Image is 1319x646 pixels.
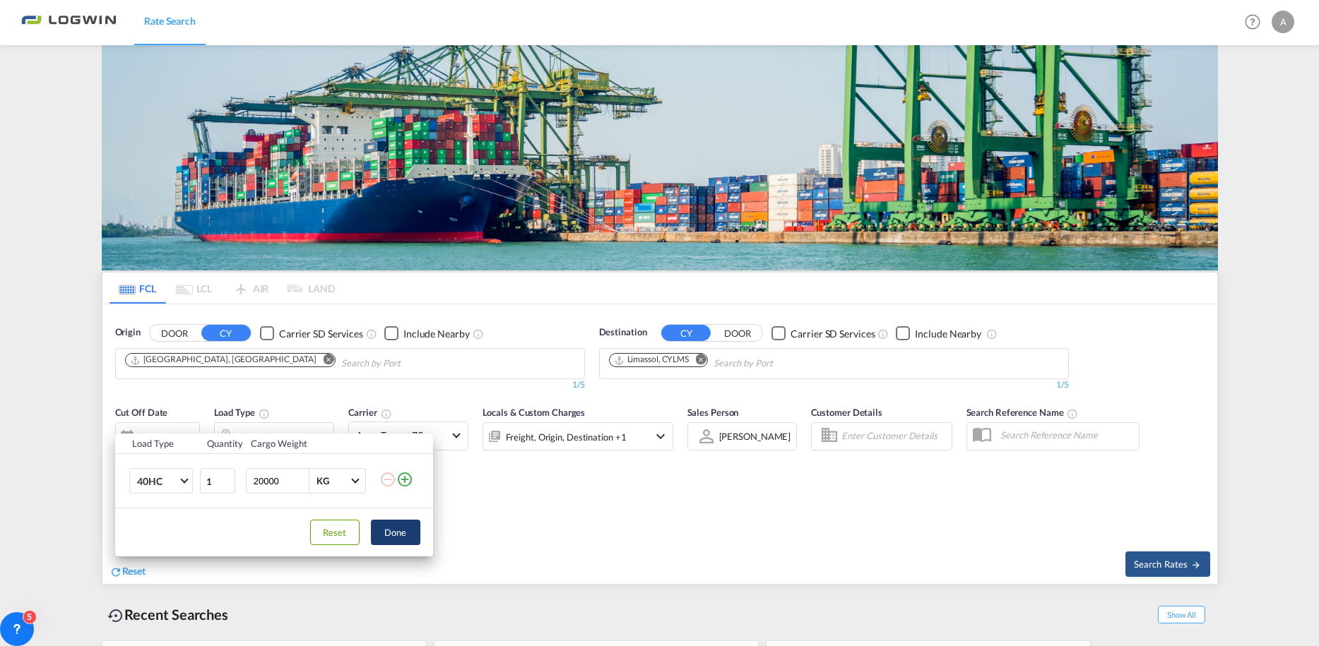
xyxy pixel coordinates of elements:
button: Reset [310,520,360,545]
md-icon: icon-minus-circle-outline [379,471,396,488]
button: Done [371,520,420,545]
input: Qty [200,468,235,494]
th: Quantity [199,433,242,454]
th: Load Type [115,433,199,454]
md-icon: icon-plus-circle-outline [396,471,413,488]
input: Enter Weight [252,469,309,493]
div: KG [317,475,329,486]
span: 40HC [137,474,178,489]
md-select: Choose: 40HC [129,468,193,494]
div: Cargo Weight [251,437,371,450]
